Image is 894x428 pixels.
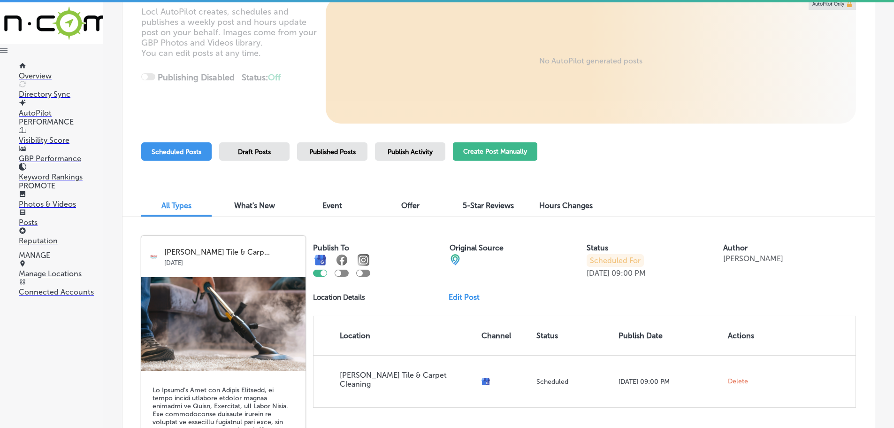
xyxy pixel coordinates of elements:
p: Manage Locations [19,269,103,278]
p: MANAGE [19,251,103,260]
p: [DATE] 09:00 PM [619,378,720,386]
p: [DATE] [164,257,299,266]
p: PERFORMANCE [19,117,103,126]
p: Photos & Videos [19,200,103,209]
p: Connected Accounts [19,288,103,296]
span: Delete [728,377,748,386]
a: Reputation [19,227,103,245]
a: AutoPilot [19,100,103,117]
a: Edit Post [449,293,487,302]
p: Reputation [19,236,103,245]
p: PROMOTE [19,181,103,190]
a: Overview [19,62,103,80]
th: Channel [478,316,533,355]
p: [PERSON_NAME] Tile & Carpet Cleaning [340,371,474,389]
p: Scheduled [536,378,611,386]
th: Location [313,316,478,355]
a: Photos & Videos [19,191,103,209]
span: What's New [234,201,275,210]
label: Publish To [313,243,349,252]
th: Actions [724,316,768,355]
a: Connected Accounts [19,279,103,296]
span: 5-Star Reviews [463,201,514,210]
th: Status [533,316,615,355]
th: Publish Date [615,316,724,355]
p: [PERSON_NAME] Tile & Carp... [164,248,299,257]
p: [PERSON_NAME] [723,254,783,263]
p: Keyword Rankings [19,172,103,181]
p: 09:00 PM [611,269,646,278]
span: Event [322,201,342,210]
span: Hours Changes [539,201,593,210]
p: Visibility Score [19,136,103,145]
span: Published Posts [309,148,356,156]
p: Overview [19,71,103,80]
a: Manage Locations [19,260,103,278]
span: Publish Activity [388,148,433,156]
p: Directory Sync [19,90,103,99]
span: Scheduled Posts [152,148,201,156]
p: Location Details [313,293,365,302]
a: Directory Sync [19,81,103,99]
button: Create Post Manually [453,142,537,161]
img: logo [148,251,160,263]
a: Keyword Rankings [19,163,103,181]
label: Author [723,243,748,252]
span: Offer [401,201,420,210]
label: Original Source [450,243,504,252]
p: Posts [19,218,103,227]
span: Draft Posts [238,148,271,156]
p: Scheduled For [587,254,644,267]
a: Visibility Score [19,127,103,145]
a: GBP Performance [19,145,103,163]
span: All Types [161,201,191,210]
a: Posts [19,209,103,227]
label: Status [587,243,608,252]
p: [DATE] [587,269,610,278]
img: 891a526e-26d3-4929-9859-62980e416e2dBaxtersTileCleaning-12.png [141,277,306,371]
p: GBP Performance [19,154,103,163]
p: AutoPilot [19,109,103,117]
img: cba84b02adce74ede1fb4a8549a95eca.png [450,254,461,265]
